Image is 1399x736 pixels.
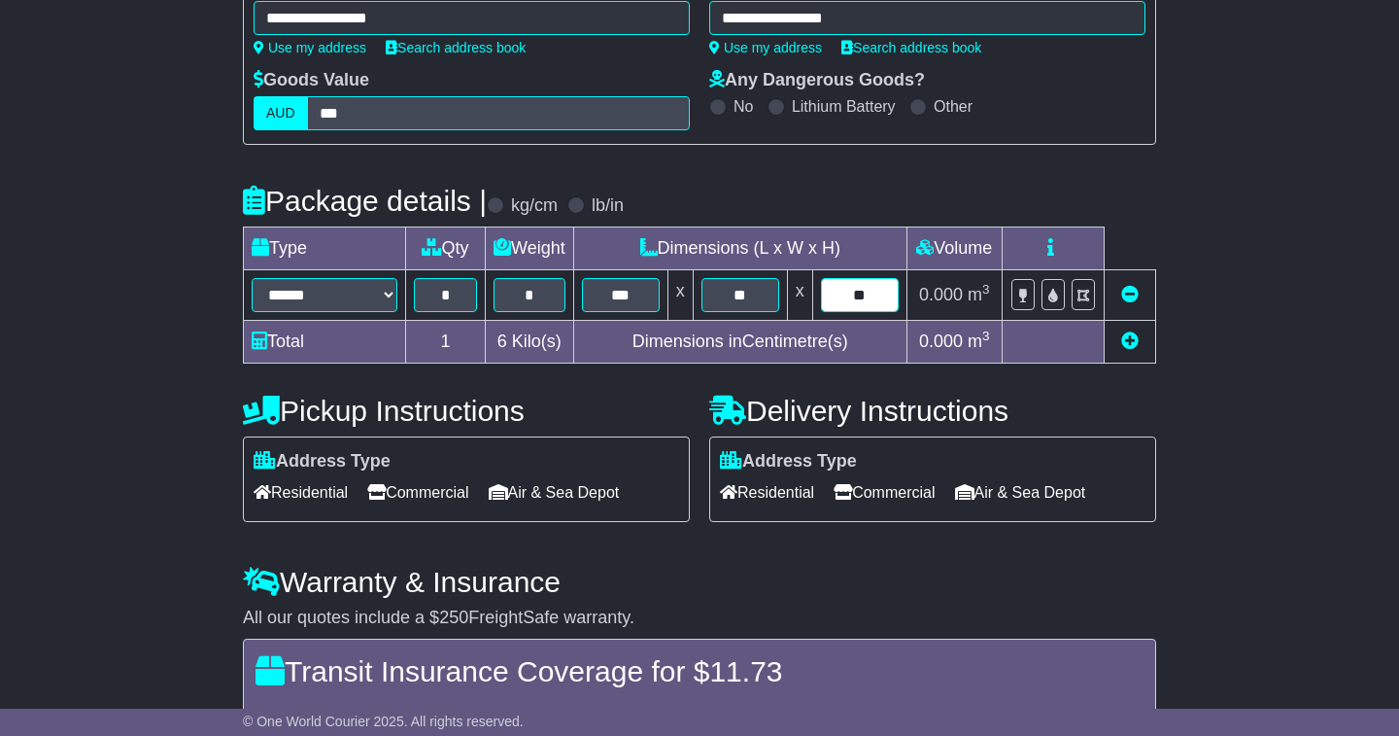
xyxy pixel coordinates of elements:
td: x [787,270,812,321]
a: Search address book [841,40,981,55]
label: Goods Value [254,70,369,91]
span: m [968,285,990,304]
span: 0.000 [919,332,963,351]
label: Other [934,97,972,116]
a: Add new item [1121,332,1139,351]
td: Total [244,321,406,364]
label: Any Dangerous Goods? [709,70,925,91]
h4: Warranty & Insurance [243,566,1156,598]
span: Residential [254,477,348,508]
h4: Transit Insurance Coverage for $ [256,655,1143,687]
td: x [667,270,693,321]
label: Address Type [720,451,857,473]
span: 6 [497,332,507,351]
td: Type [244,228,406,270]
span: © One World Courier 2025. All rights reserved. [243,714,524,729]
span: Air & Sea Depot [955,477,1086,508]
span: Commercial [367,477,468,508]
a: Use my address [709,40,822,55]
td: Dimensions in Centimetre(s) [573,321,906,364]
span: 0.000 [919,285,963,304]
h4: Pickup Instructions [243,395,690,427]
a: Search address book [386,40,526,55]
div: All our quotes include a $ FreightSafe warranty. [243,608,1156,629]
td: Dimensions (L x W x H) [573,228,906,270]
sup: 3 [982,282,990,297]
h4: Package details | [243,185,487,217]
sup: 3 [982,329,990,343]
label: AUD [254,96,308,130]
span: Air & Sea Depot [489,477,620,508]
span: Commercial [834,477,935,508]
span: 250 [439,608,468,627]
td: Weight [486,228,574,270]
td: Volume [906,228,1002,270]
td: Qty [406,228,486,270]
span: 11.73 [709,655,782,687]
label: kg/cm [511,195,558,217]
a: Use my address [254,40,366,55]
label: No [734,97,753,116]
span: m [968,332,990,351]
span: Residential [720,477,814,508]
a: Remove this item [1121,285,1139,304]
label: Lithium Battery [792,97,896,116]
label: lb/in [592,195,624,217]
td: Kilo(s) [486,321,574,364]
label: Address Type [254,451,391,473]
td: 1 [406,321,486,364]
h4: Delivery Instructions [709,395,1156,427]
